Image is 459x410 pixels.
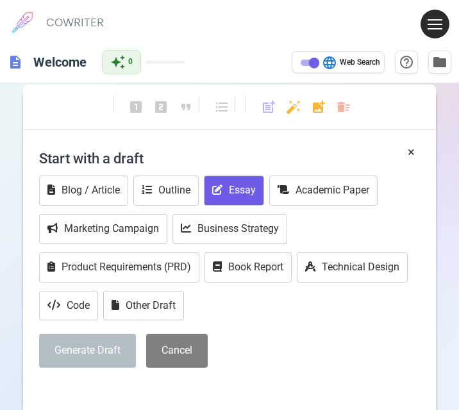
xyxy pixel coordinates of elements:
span: help_outline [399,54,414,70]
button: Manage Documents [428,51,451,74]
button: Product Requirements (PRD) [39,252,199,283]
span: 0 [128,56,133,69]
button: Generate Draft [39,334,136,368]
span: looks_one [128,99,144,115]
span: delete_sweep [336,99,351,115]
span: add_photo_alternate [311,99,326,115]
button: Business Strategy [172,214,287,244]
span: format_quote [178,99,194,115]
button: × [408,143,415,161]
span: description [8,54,23,70]
button: Marketing Campaign [39,214,167,244]
h6: COWRITER [46,17,104,28]
span: post_add [261,99,276,115]
button: Academic Paper [269,176,378,206]
button: Cancel [146,334,208,368]
span: looks_two [153,99,169,115]
span: language [322,55,337,70]
button: Help & Shortcuts [395,51,418,74]
button: Technical Design [297,252,408,283]
img: brand logo [6,6,38,38]
button: Other Draft [103,291,184,321]
button: Blog / Article [39,176,128,206]
h6: Click to edit title [28,49,92,75]
span: folder [432,54,447,70]
button: Book Report [204,252,292,283]
button: Outline [133,176,199,206]
button: Essay [204,176,264,206]
button: Code [39,291,98,321]
span: auto_fix_high [286,99,301,115]
span: auto_awesome [110,54,126,70]
span: Web Search [340,56,380,69]
h4: Start with a draft [39,143,420,174]
span: format_list_bulleted [214,99,229,115]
